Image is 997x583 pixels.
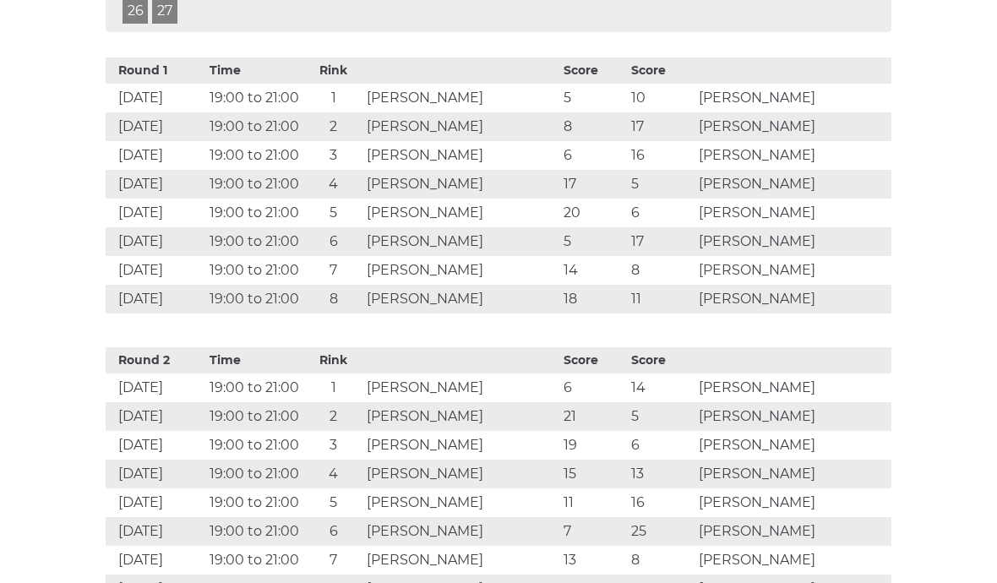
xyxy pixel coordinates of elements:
td: [PERSON_NAME] [695,142,891,171]
td: 8 [559,113,627,142]
td: 19:00 to 21:00 [205,374,305,403]
td: 25 [627,518,695,547]
td: 2 [305,403,362,432]
td: 8 [305,286,362,314]
td: 5 [559,228,627,257]
th: Score [627,348,695,374]
td: [PERSON_NAME] [362,547,559,575]
td: [PERSON_NAME] [695,403,891,432]
th: Time [205,58,305,84]
td: 11 [559,489,627,518]
td: [PERSON_NAME] [362,171,559,199]
td: 19:00 to 21:00 [205,489,305,518]
td: [PERSON_NAME] [362,113,559,142]
td: 19:00 to 21:00 [205,547,305,575]
td: [PERSON_NAME] [695,113,891,142]
th: Time [205,348,305,374]
td: 19:00 to 21:00 [205,257,305,286]
th: Score [559,348,627,374]
td: 18 [559,286,627,314]
td: [PERSON_NAME] [362,142,559,171]
td: 17 [627,113,695,142]
td: [DATE] [106,547,205,575]
td: [DATE] [106,403,205,432]
td: [PERSON_NAME] [362,432,559,460]
td: [PERSON_NAME] [695,286,891,314]
td: 19:00 to 21:00 [205,84,305,113]
td: [DATE] [106,171,205,199]
td: [PERSON_NAME] [695,171,891,199]
td: 11 [627,286,695,314]
td: 7 [305,547,362,575]
td: 7 [559,518,627,547]
td: 8 [627,547,695,575]
td: [PERSON_NAME] [362,489,559,518]
td: 7 [305,257,362,286]
td: 6 [627,199,695,228]
td: [PERSON_NAME] [362,199,559,228]
td: [DATE] [106,199,205,228]
td: [PERSON_NAME] [695,199,891,228]
td: 19:00 to 21:00 [205,171,305,199]
td: 4 [305,460,362,489]
td: 6 [305,228,362,257]
td: 1 [305,374,362,403]
td: [DATE] [106,432,205,460]
td: 8 [627,257,695,286]
td: [DATE] [106,489,205,518]
td: 5 [627,171,695,199]
td: 6 [627,432,695,460]
td: 19:00 to 21:00 [205,286,305,314]
td: 19:00 to 21:00 [205,113,305,142]
td: 3 [305,432,362,460]
td: 6 [559,374,627,403]
td: 3 [305,142,362,171]
td: 17 [559,171,627,199]
td: 4 [305,171,362,199]
td: 17 [627,228,695,257]
td: [DATE] [106,460,205,489]
td: [PERSON_NAME] [362,403,559,432]
td: [DATE] [106,518,205,547]
td: 16 [627,142,695,171]
td: [PERSON_NAME] [362,286,559,314]
th: Score [559,58,627,84]
td: [DATE] [106,142,205,171]
td: 5 [305,489,362,518]
td: 19:00 to 21:00 [205,518,305,547]
td: 13 [627,460,695,489]
td: 6 [559,142,627,171]
td: 5 [305,199,362,228]
td: 15 [559,460,627,489]
td: 1 [305,84,362,113]
td: 21 [559,403,627,432]
td: [PERSON_NAME] [695,460,891,489]
th: Round 1 [106,58,205,84]
td: [PERSON_NAME] [695,547,891,575]
td: [DATE] [106,228,205,257]
td: [PERSON_NAME] [362,84,559,113]
th: Rink [305,58,362,84]
td: 5 [559,84,627,113]
td: [PERSON_NAME] [695,84,891,113]
td: [PERSON_NAME] [362,257,559,286]
td: [PERSON_NAME] [362,374,559,403]
td: 19:00 to 21:00 [205,403,305,432]
td: [DATE] [106,257,205,286]
td: 6 [305,518,362,547]
td: [PERSON_NAME] [695,489,891,518]
td: 10 [627,84,695,113]
td: 19:00 to 21:00 [205,199,305,228]
td: [PERSON_NAME] [695,257,891,286]
td: [DATE] [106,84,205,113]
td: 19:00 to 21:00 [205,460,305,489]
th: Score [627,58,695,84]
td: [PERSON_NAME] [362,518,559,547]
td: 13 [559,547,627,575]
td: [PERSON_NAME] [695,228,891,257]
td: [DATE] [106,113,205,142]
td: [PERSON_NAME] [362,228,559,257]
td: [DATE] [106,286,205,314]
td: 14 [559,257,627,286]
td: 20 [559,199,627,228]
